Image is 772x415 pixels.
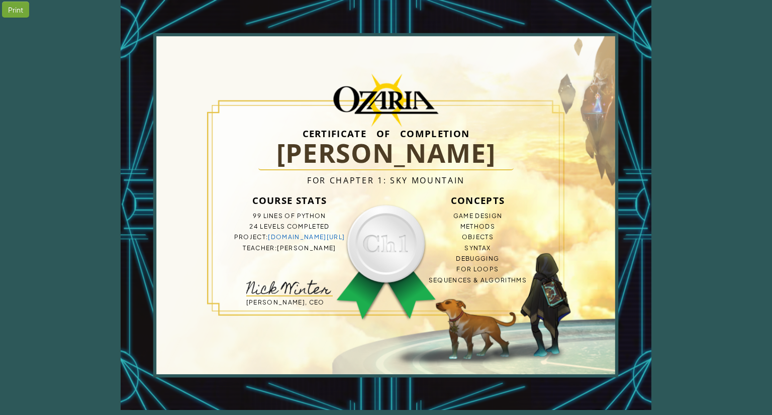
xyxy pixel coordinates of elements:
span: [PERSON_NAME] [277,244,336,252]
span: : [275,244,277,252]
span: Teacher [243,244,274,252]
li: Syntax [405,243,550,253]
h3: Certificate of Completion [217,130,555,137]
li: Objects [405,232,550,242]
span: [PERSON_NAME], CEO [246,298,325,306]
li: For Loops [405,264,550,274]
h1: [PERSON_NAME] [258,137,514,170]
span: For [307,175,326,186]
h3: Course Stats [217,190,362,211]
span: Python [297,212,326,220]
span: Project [234,233,266,241]
span: 99 [253,212,261,220]
li: Debugging [405,253,550,264]
span: lines of [263,212,296,220]
span: levels completed [260,223,329,230]
img: signature-nick.png [246,280,332,294]
span: : [266,233,268,241]
a: [DOMAIN_NAME][URL] [268,233,345,241]
span: 24 [249,223,258,230]
span: Chapter 1: Sky Mountain [330,175,465,186]
li: Methods [405,221,550,232]
li: Game Design [405,211,550,221]
h3: Concepts [405,190,550,211]
div: Print [2,2,29,18]
li: Sequences & Algorithms [405,275,550,285]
